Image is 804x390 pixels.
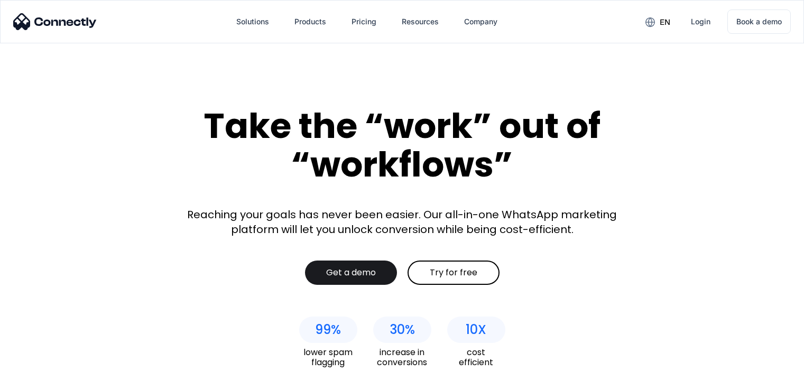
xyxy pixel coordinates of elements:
div: Reaching your goals has never been easier. Our all-in-one WhatsApp marketing platform will let yo... [180,207,624,237]
div: Try for free [430,267,477,278]
div: Login [691,14,710,29]
div: cost efficient [447,347,505,367]
aside: Language selected: English [11,372,63,386]
ul: Language list [21,372,63,386]
div: en [637,14,678,30]
div: Pricing [352,14,376,29]
div: increase in conversions [373,347,431,367]
div: Resources [402,14,439,29]
div: Solutions [228,9,278,34]
a: Try for free [408,261,500,285]
div: Get a demo [326,267,376,278]
div: Products [294,14,326,29]
a: Get a demo [305,261,397,285]
div: Resources [393,9,447,34]
img: Connectly Logo [13,13,97,30]
div: Solutions [236,14,269,29]
div: 99% [315,322,341,337]
div: Take the “work” out of “workflows” [164,107,640,183]
div: Products [286,9,335,34]
div: Company [456,9,506,34]
div: lower spam flagging [299,347,357,367]
div: 10X [466,322,486,337]
div: Company [464,14,497,29]
a: Login [682,9,719,34]
a: Pricing [343,9,385,34]
div: en [660,15,670,30]
div: 30% [390,322,415,337]
a: Book a demo [727,10,791,34]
